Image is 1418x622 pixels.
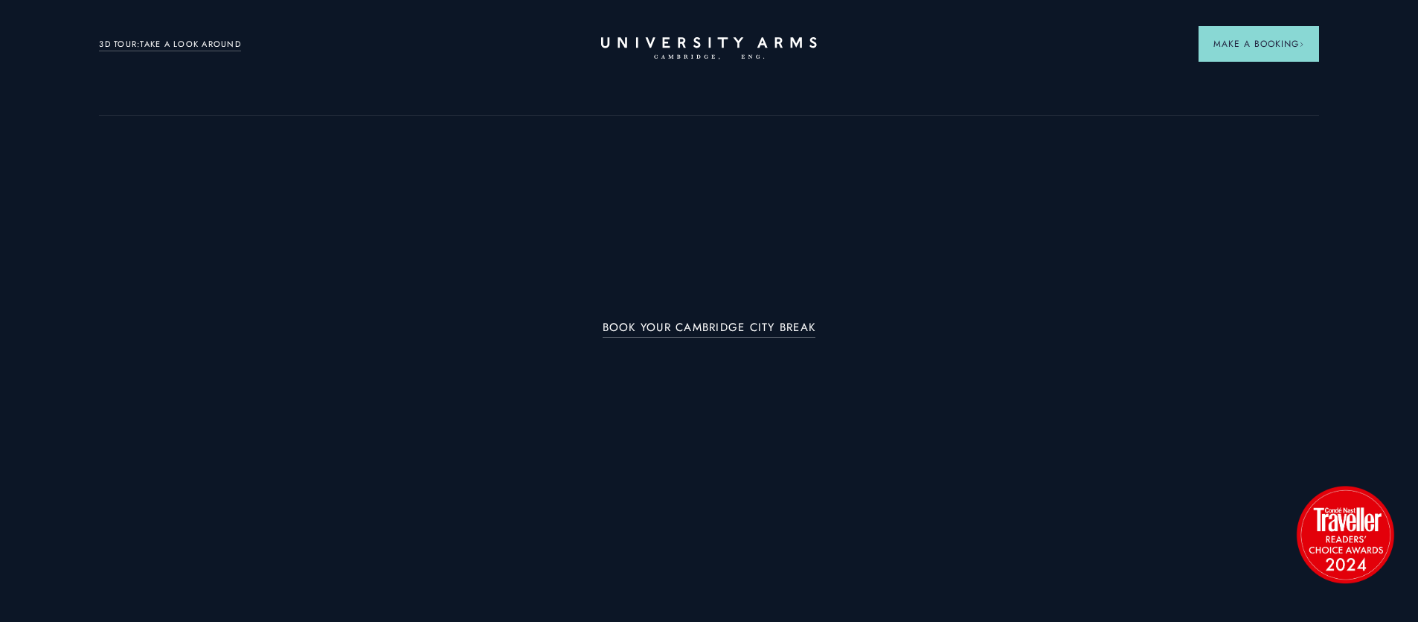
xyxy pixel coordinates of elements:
[99,38,241,51] a: 3D TOUR:TAKE A LOOK AROUND
[603,321,816,339] a: BOOK YOUR CAMBRIDGE CITY BREAK
[1299,42,1304,47] img: Arrow icon
[1289,478,1401,590] img: image-2524eff8f0c5d55edbf694693304c4387916dea5-1501x1501-png
[1213,37,1304,51] span: Make a Booking
[1199,26,1319,62] button: Make a BookingArrow icon
[601,37,817,60] a: Home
